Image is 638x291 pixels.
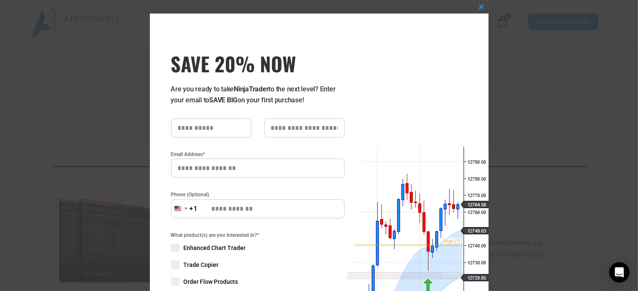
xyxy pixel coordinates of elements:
button: Selected country [171,199,198,218]
label: Enhanced Chart Trader [171,244,345,252]
span: What product(s) are you interested in? [171,231,345,239]
div: +1 [190,203,198,214]
label: Phone (Optional) [171,190,345,199]
label: Order Flow Products [171,277,345,286]
span: SAVE 20% NOW [171,52,345,75]
label: Trade Copier [171,261,345,269]
label: Email Address [171,150,345,159]
span: Trade Copier [184,261,219,269]
div: Open Intercom Messenger [609,262,630,283]
strong: NinjaTrader [234,85,268,93]
span: Order Flow Products [184,277,238,286]
strong: SAVE BIG [209,96,238,104]
span: Enhanced Chart Trader [184,244,246,252]
p: Are you ready to take to the next level? Enter your email to on your first purchase! [171,84,345,106]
